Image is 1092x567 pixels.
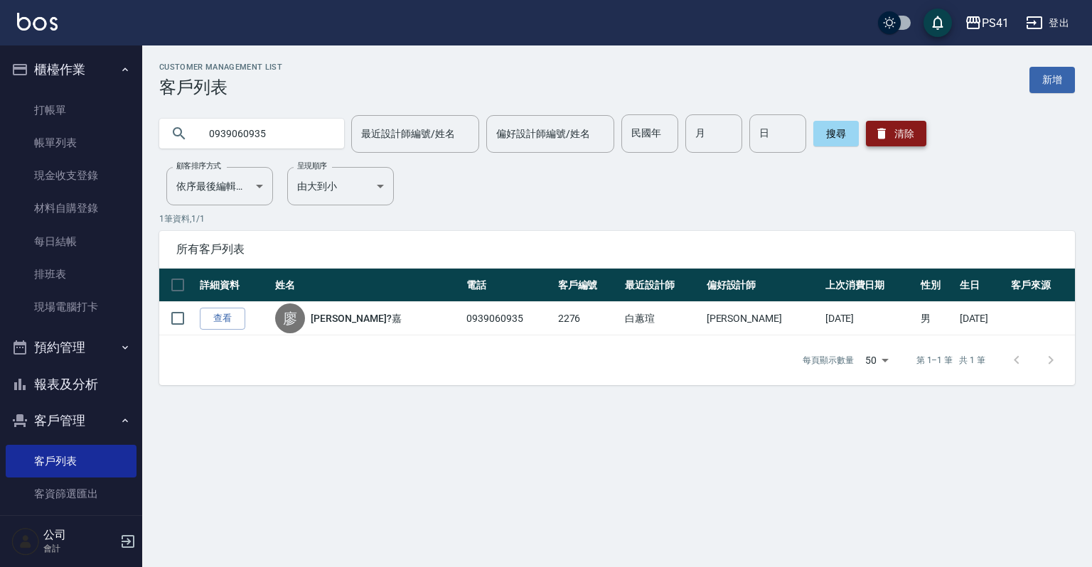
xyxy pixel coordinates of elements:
[6,366,136,403] button: 報表及分析
[1020,10,1075,36] button: 登出
[956,269,1008,302] th: 生日
[272,269,463,302] th: 姓名
[621,302,703,335] td: 白蕙瑄
[982,14,1009,32] div: PS41
[159,77,282,97] h3: 客戶列表
[621,269,703,302] th: 最近設計師
[159,63,282,72] h2: Customer Management List
[6,291,136,323] a: 現場電腦打卡
[822,269,918,302] th: 上次消費日期
[196,269,272,302] th: 詳細資料
[803,354,854,367] p: 每頁顯示數量
[159,212,1075,225] p: 1 筆資料, 1 / 1
[43,542,116,555] p: 會計
[43,528,116,542] h5: 公司
[6,94,136,126] a: 打帳單
[6,225,136,258] a: 每日結帳
[703,302,822,335] td: [PERSON_NAME]
[6,510,136,543] a: 卡券管理
[555,269,621,302] th: 客戶編號
[6,329,136,366] button: 預約管理
[6,477,136,510] a: 客資篩選匯出
[6,445,136,477] a: 客戶列表
[176,242,1058,256] span: 所有客戶列表
[703,269,822,302] th: 偏好設計師
[463,269,555,302] th: 電話
[6,192,136,225] a: 材料自購登錄
[176,161,221,171] label: 顧客排序方式
[917,302,955,335] td: 男
[17,13,58,31] img: Logo
[463,302,555,335] td: 0939060935
[200,308,245,330] a: 查看
[866,121,926,146] button: 清除
[813,121,859,146] button: 搜尋
[6,258,136,291] a: 排班表
[924,9,952,37] button: save
[822,302,918,335] td: [DATE]
[6,159,136,192] a: 現金收支登錄
[6,51,136,88] button: 櫃檯作業
[6,402,136,439] button: 客戶管理
[287,167,394,205] div: 由大到小
[311,311,401,325] a: [PERSON_NAME]?嘉
[11,527,40,556] img: Person
[275,303,305,333] div: 廖
[916,354,985,367] p: 第 1–1 筆 共 1 筆
[860,341,894,379] div: 50
[199,114,333,153] input: 搜尋關鍵字
[6,126,136,159] a: 帳單列表
[959,9,1015,38] button: PS41
[297,161,327,171] label: 呈現順序
[917,269,955,302] th: 性別
[166,167,273,205] div: 依序最後編輯時間
[1007,269,1075,302] th: 客戶來源
[555,302,621,335] td: 2276
[956,302,1008,335] td: [DATE]
[1029,67,1075,93] a: 新增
